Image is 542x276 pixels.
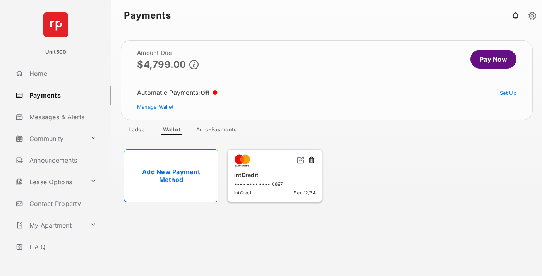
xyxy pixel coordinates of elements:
a: Auto-Payments [190,126,243,135]
span: Off [201,89,210,96]
img: svg+xml;base64,PHN2ZyB2aWV3Qm94PSIwIDAgMjQgMjQiIHdpZHRoPSIxNiIgaGVpZ2h0PSIxNiIgZmlsbD0ibm9uZSIgeG... [297,156,305,164]
a: Announcements [12,151,111,170]
a: Set Up [500,90,517,96]
a: F.A.Q. [12,238,111,256]
span: Exp: 12/34 [293,190,316,195]
a: Home [12,64,111,83]
div: •••• •••• •••• 0897 [234,181,316,187]
a: My Apartment [12,216,87,235]
h2: Amount Due [137,50,199,56]
a: Payments [12,86,111,105]
a: Contact Property [12,194,111,213]
div: Automatic Payments : [137,89,218,96]
a: Ledger [122,126,154,135]
a: Lease Options [12,173,87,191]
a: Wallet [157,126,187,135]
a: Community [12,129,87,148]
span: intCredit [234,190,253,195]
strong: Payments [124,11,171,20]
a: Add New Payment Method [124,149,218,202]
p: $4,799.00 [137,59,186,70]
a: Manage Wallet [137,104,173,110]
p: Unit500 [45,48,67,56]
img: svg+xml;base64,PHN2ZyB4bWxucz0iaHR0cDovL3d3dy53My5vcmcvMjAwMC9zdmciIHdpZHRoPSI2NCIgaGVpZ2h0PSI2NC... [43,12,68,37]
div: intCredit [234,168,316,181]
a: Messages & Alerts [12,108,111,126]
